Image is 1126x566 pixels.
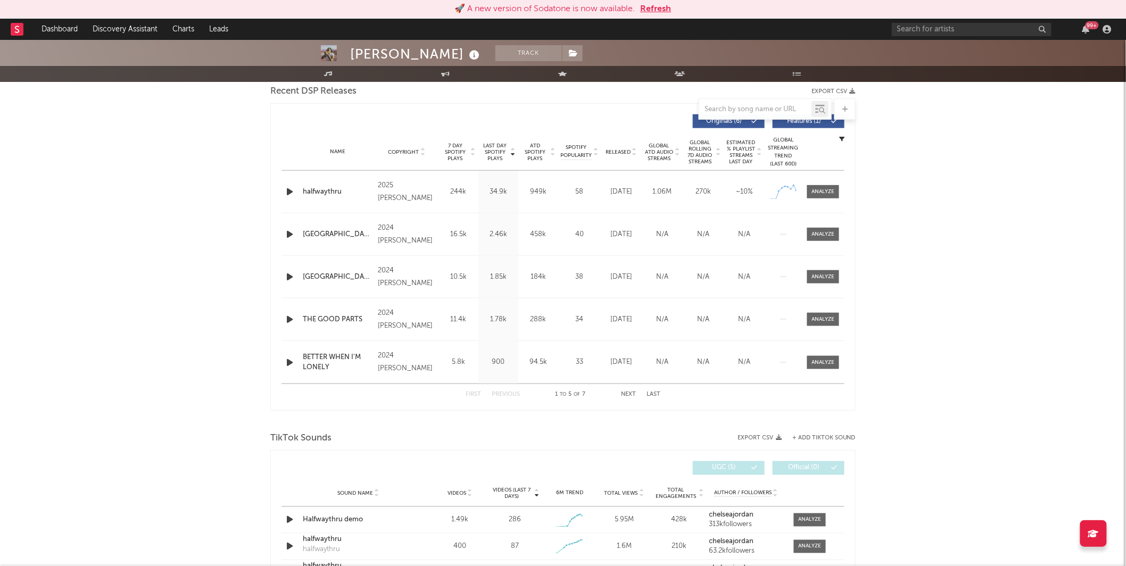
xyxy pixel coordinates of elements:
[521,314,556,325] div: 288k
[621,392,636,397] button: Next
[561,314,598,325] div: 34
[561,357,598,368] div: 33
[481,187,516,197] div: 34.9k
[812,88,856,95] button: Export CSV
[655,542,704,552] div: 210k
[709,512,783,519] a: chelseajordan
[303,515,414,526] a: Halfwaythru demo
[202,19,236,40] a: Leads
[603,229,639,240] div: [DATE]
[481,229,516,240] div: 2.46k
[441,229,476,240] div: 16.5k
[378,264,436,290] div: 2024 [PERSON_NAME]
[600,515,649,526] div: 5.95M
[574,392,581,397] span: of
[435,542,485,552] div: 400
[1086,21,1099,29] div: 99 +
[378,349,436,375] div: 2024 [PERSON_NAME]
[561,144,592,160] span: Spotify Popularity
[378,179,436,205] div: 2025 [PERSON_NAME]
[441,314,476,325] div: 11.4k
[34,19,85,40] a: Dashboard
[511,542,519,552] div: 87
[521,229,556,240] div: 458k
[700,465,749,471] span: UGC ( 5 )
[388,149,419,155] span: Copyright
[561,187,598,197] div: 58
[561,229,598,240] div: 40
[699,105,812,114] input: Search by song name or URL
[481,272,516,282] div: 1.85k
[303,187,372,197] a: halfwaythru
[693,114,765,128] button: Originals(6)
[490,487,533,500] span: Videos (last 7 days)
[337,490,373,497] span: Sound Name
[481,357,516,368] div: 900
[685,229,721,240] div: N/A
[270,432,332,445] span: TikTok Sounds
[481,314,516,325] div: 1.78k
[350,45,482,63] div: [PERSON_NAME]
[647,392,660,397] button: Last
[448,490,466,497] span: Videos
[600,542,649,552] div: 1.6M
[521,357,556,368] div: 94.5k
[303,535,414,545] a: halfwaythru
[545,489,594,497] div: 6M Trend
[509,515,521,526] div: 286
[85,19,165,40] a: Discovery Assistant
[603,187,639,197] div: [DATE]
[303,272,372,282] div: [GEOGRAPHIC_DATA]
[492,392,520,397] button: Previous
[782,435,856,441] button: + Add TikTok Sound
[738,435,782,441] button: Export CSV
[644,314,680,325] div: N/A
[709,538,754,545] strong: chelseajordan
[303,352,372,373] a: BETTER WHEN I'M LONELY
[603,272,639,282] div: [DATE]
[303,229,372,240] a: [GEOGRAPHIC_DATA]
[714,490,772,497] span: Author / Followers
[726,357,762,368] div: N/A
[780,465,829,471] span: Official ( 0 )
[495,45,562,61] button: Track
[655,515,704,526] div: 428k
[561,272,598,282] div: 38
[700,118,749,124] span: Originals ( 6 )
[560,392,567,397] span: to
[773,114,844,128] button: Features(1)
[521,272,556,282] div: 184k
[780,118,829,124] span: Features ( 1 )
[441,143,469,162] span: 7 Day Spotify Plays
[685,187,721,197] div: 270k
[644,143,674,162] span: Global ATD Audio Streams
[603,314,639,325] div: [DATE]
[685,314,721,325] div: N/A
[270,85,357,98] span: Recent DSP Releases
[644,357,680,368] div: N/A
[709,512,754,519] strong: chelseajordan
[655,487,698,500] span: Total Engagements
[709,538,783,546] a: chelseajordan
[165,19,202,40] a: Charts
[466,392,481,397] button: First
[644,272,680,282] div: N/A
[726,272,762,282] div: N/A
[726,314,762,325] div: N/A
[792,435,856,441] button: + Add TikTok Sound
[521,187,556,197] div: 949k
[1082,25,1090,34] button: 99+
[773,461,844,475] button: Official(0)
[541,388,600,401] div: 1 5 7
[767,136,799,168] div: Global Streaming Trend (Last 60D)
[303,545,340,555] div: halfwaythru
[441,357,476,368] div: 5.8k
[378,307,436,332] div: 2024 [PERSON_NAME]
[892,23,1052,36] input: Search for artists
[709,521,783,529] div: 313k followers
[726,139,756,165] span: Estimated % Playlist Streams Last Day
[726,187,762,197] div: ~ 10 %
